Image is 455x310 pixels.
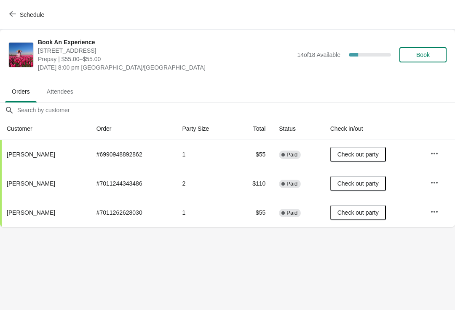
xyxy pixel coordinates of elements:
span: Paid [286,210,297,216]
span: Check out party [337,180,379,187]
span: Schedule [20,11,44,18]
button: Schedule [4,7,51,22]
button: Book [399,47,447,62]
td: 1 [176,140,234,169]
td: $110 [234,169,272,198]
th: Total [234,118,272,140]
span: Prepay | $55.00–$55.00 [38,55,293,63]
span: [PERSON_NAME] [7,180,55,187]
th: Order [90,118,176,140]
span: Paid [286,151,297,158]
span: Orders [5,84,37,99]
input: Search by customer [17,102,455,118]
td: $55 [234,140,272,169]
td: # 7011244343486 [90,169,176,198]
span: [PERSON_NAME] [7,151,55,158]
img: Book An Experience [9,43,33,67]
td: $55 [234,198,272,227]
span: Book [416,51,430,58]
span: Attendees [40,84,80,99]
span: 14 of 18 Available [297,51,340,58]
span: Check out party [337,151,379,158]
button: Check out party [330,176,386,191]
span: Check out party [337,209,379,216]
td: # 6990948892862 [90,140,176,169]
span: [PERSON_NAME] [7,209,55,216]
td: 1 [176,198,234,227]
span: Book An Experience [38,38,293,46]
td: # 7011262628030 [90,198,176,227]
th: Status [272,118,323,140]
button: Check out party [330,205,386,220]
span: [DATE] 8:00 pm [GEOGRAPHIC_DATA]/[GEOGRAPHIC_DATA] [38,63,293,72]
button: Check out party [330,147,386,162]
th: Check in/out [324,118,423,140]
span: Paid [286,181,297,187]
th: Party Size [176,118,234,140]
td: 2 [176,169,234,198]
span: [STREET_ADDRESS] [38,46,293,55]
